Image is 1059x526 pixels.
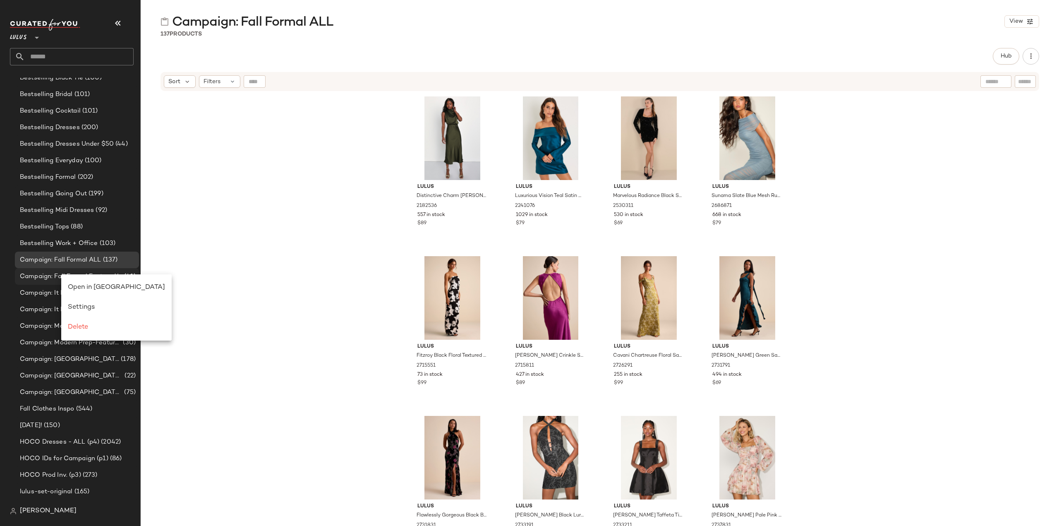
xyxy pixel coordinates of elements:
span: [PERSON_NAME] Crinkle Satin Backless Maxi Dress [515,352,585,360]
span: Campaign: [GEOGRAPHIC_DATA]-SVS [20,388,122,397]
img: 2686871_01_hero_2025-07-02.jpg [706,96,789,180]
img: 2731791_05_side_2025-09-24.jpg [706,256,789,340]
div: Products [161,30,202,38]
span: [PERSON_NAME] Pale Pink Abstract Print Mesh Tiered Mini Dress [712,512,781,519]
span: $69 [614,220,623,227]
span: 2715811 [515,362,534,370]
span: Bestselling Cocktail [20,106,81,116]
img: 2733211_02_front_2025-09-15.jpg [607,416,690,500]
img: cfy_white_logo.C9jOOHJF.svg [10,19,80,31]
span: Hub [1000,53,1012,60]
span: $79 [712,220,721,227]
span: Bestselling Going Out [20,189,87,199]
span: (86) [108,454,122,464]
span: 427 in stock [516,371,544,379]
span: Campaign: Fall Formal Featured/Styled [20,272,122,281]
span: Delete [68,324,88,331]
span: View [1009,18,1023,25]
span: [PERSON_NAME] Black Lurex Cowl Halter Mini Dress [515,512,585,519]
span: Bestselling Everyday [20,156,83,166]
button: View [1004,15,1039,28]
span: Bestselling Tops [20,222,69,232]
span: Lulus [516,183,586,191]
span: Distinctive Charm [PERSON_NAME] Satin Asymmetrical Midi Dress [417,192,486,200]
span: Sunama Slate Blue Mesh Ruched Bodycon Midi Dress [712,192,781,200]
img: svg%3e [161,17,169,26]
span: 668 in stock [712,211,741,219]
span: Campaign: [GEOGRAPHIC_DATA] Best Sellers [20,355,119,364]
span: HOCO IDs for Campaign (p1) [20,454,108,464]
span: $69 [712,379,721,387]
span: (150) [42,421,60,430]
span: 255 in stock [614,371,642,379]
button: Hub [993,48,1019,65]
span: Campaign: It Dress SVS [20,288,92,298]
img: 2733191_02_front_2025-09-10.jpg [509,416,592,500]
span: Luxurious Vision Teal Satin Off-the-Shoulder Mini Dress [515,192,585,200]
span: (101) [73,90,90,99]
span: 2241076 [515,202,535,210]
span: (30) [121,338,136,348]
span: 73 in stock [417,371,443,379]
span: $99 [614,379,623,387]
span: Open in [GEOGRAPHIC_DATA] [68,284,165,291]
span: Lulus [614,503,684,510]
img: 2731831_02_front_2025-09-09.jpg [411,416,494,500]
span: Campaign: It Dress-Featured [20,305,108,315]
span: $79 [516,220,525,227]
span: (178) [119,355,136,364]
span: Cavani Chartreuse Floral Satin Asymmetrical Maxi Dress [613,352,683,360]
span: Lulus [712,183,782,191]
span: (100) [83,73,102,83]
span: (41) [122,272,136,281]
span: Fall Clothes Inspo [20,404,74,414]
span: HOCO Prod Inv. (p3) [20,471,81,480]
span: Lulus [712,343,782,351]
span: Bestselling Dresses [20,123,80,132]
span: 137 [161,31,170,37]
span: Campaign: Fall Formal ALL [172,14,333,31]
span: Fitzroy Black Floral Textured Strapless Maxi Dress [417,352,486,360]
img: 2737831_01_hero_2025-09-15.jpg [706,416,789,500]
span: HOCO Dresses - ALL (p4) [20,437,99,447]
span: Bestselling Formal [20,173,76,182]
span: 2182536 [417,202,437,210]
span: 2726291 [613,362,633,370]
span: Lulus [516,343,586,351]
span: (101) [81,106,98,116]
span: $99 [417,379,426,387]
span: Lulus [417,343,487,351]
img: 12234941_2530311.jpg [607,96,690,180]
span: Campaign: Modern Prep-Featured [20,338,121,348]
span: 557 in stock [417,211,445,219]
span: (75) [122,388,136,397]
span: Lulus [614,183,684,191]
span: [PERSON_NAME] [20,506,77,516]
span: 1029 in stock [516,211,548,219]
span: $89 [417,220,426,227]
span: (103) [98,239,116,248]
span: (165) [73,487,90,497]
span: Bestselling Bridal [20,90,73,99]
span: (100) [83,156,102,166]
img: svg%3e [10,508,17,514]
span: 2715551 [417,362,436,370]
span: Bestselling Black Tie [20,73,83,83]
span: Bestselling Work + Office [20,239,98,248]
span: 494 in stock [712,371,742,379]
span: (200) [80,123,98,132]
span: Lulus [712,503,782,510]
span: Settings [68,304,95,311]
span: 2686871 [712,202,732,210]
span: Bestselling Dresses Under $50 [20,139,114,149]
span: lulus-set-original [20,487,73,497]
span: (202) [76,173,93,182]
span: [PERSON_NAME] Taffeta Tie-Back Skater Mini Dress [613,512,683,519]
span: (88) [69,222,83,232]
span: 530 in stock [614,211,643,219]
span: (92) [94,206,107,215]
span: Sort [168,77,180,86]
img: 2726291_02_front_2025-09-23.jpg [607,256,690,340]
span: (137) [101,255,118,265]
img: 2715811_03_detail_2025-09-11.jpg [509,256,592,340]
